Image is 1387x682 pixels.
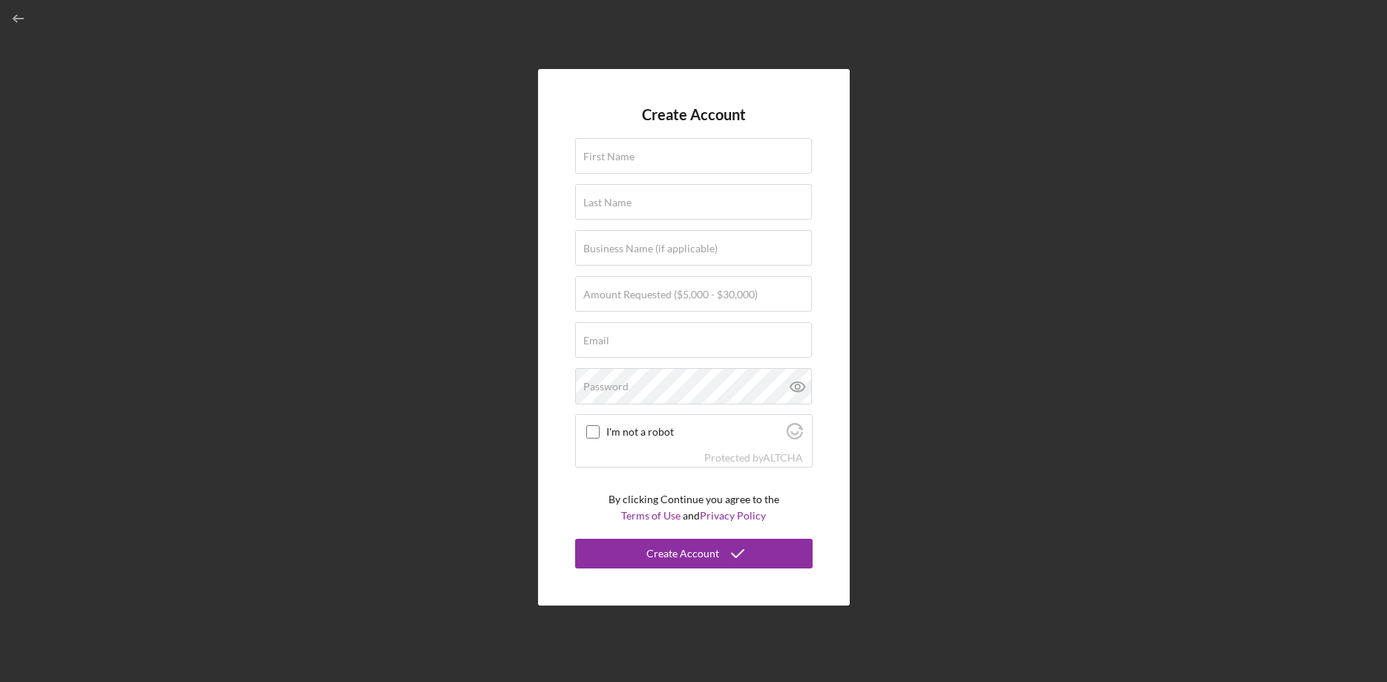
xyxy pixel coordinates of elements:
p: By clicking Continue you agree to the and [609,491,779,525]
h4: Create Account [642,106,746,123]
label: I'm not a robot [606,426,782,438]
div: Protected by [704,452,803,464]
label: First Name [583,151,635,163]
label: Business Name (if applicable) [583,243,718,255]
a: Privacy Policy [700,509,766,522]
div: Create Account [646,539,719,568]
label: Email [583,335,609,347]
button: Create Account [575,539,813,568]
a: Visit Altcha.org [763,451,803,464]
label: Password [583,381,629,393]
label: Amount Requested ($5,000 - $30,000) [583,289,758,301]
a: Visit Altcha.org [787,429,803,442]
a: Terms of Use [621,509,681,522]
label: Last Name [583,197,632,209]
